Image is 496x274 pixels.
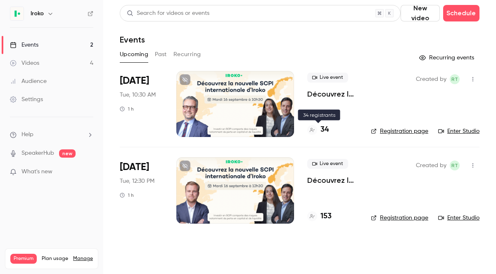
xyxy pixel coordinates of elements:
[155,48,167,61] button: Past
[120,177,154,185] span: Tue, 12:30 PM
[415,51,479,64] button: Recurring events
[73,255,93,262] a: Manage
[371,214,428,222] a: Registration page
[120,157,163,223] div: Sep 16 Tue, 12:30 PM (Europe/Paris)
[307,124,329,135] a: 34
[21,130,33,139] span: Help
[120,91,156,99] span: Tue, 10:30 AM
[10,254,37,264] span: Premium
[401,5,440,21] button: New video
[120,74,149,87] span: [DATE]
[120,71,163,137] div: Sep 16 Tue, 10:30 AM (Europe/Paris)
[307,211,332,222] a: 153
[450,74,460,84] span: Roxane Tranchard
[10,77,47,85] div: Audience
[127,9,209,18] div: Search for videos or events
[307,159,348,169] span: Live event
[307,73,348,83] span: Live event
[438,214,479,222] a: Enter Studio
[21,168,52,176] span: What's new
[371,127,428,135] a: Registration page
[416,161,446,170] span: Created by
[173,48,201,61] button: Recurring
[307,89,358,99] a: Découvrez la nouvelle SCPI internationale signée [PERSON_NAME]
[10,95,43,104] div: Settings
[451,161,458,170] span: RT
[10,7,24,20] img: Iroko
[416,74,446,84] span: Created by
[10,130,93,139] li: help-dropdown-opener
[42,255,68,262] span: Plan usage
[443,5,479,21] button: Schedule
[438,127,479,135] a: Enter Studio
[120,35,145,45] h1: Events
[31,9,44,18] h6: Iroko
[120,161,149,174] span: [DATE]
[451,74,458,84] span: RT
[120,106,134,112] div: 1 h
[307,175,358,185] a: Découvrez la nouvelle SCPI internationale signée [PERSON_NAME]
[120,192,134,198] div: 1 h
[320,211,332,222] h4: 153
[450,161,460,170] span: Roxane Tranchard
[320,124,329,135] h4: 34
[10,59,39,67] div: Videos
[59,149,76,158] span: new
[21,149,54,158] a: SpeakerHub
[10,41,38,49] div: Events
[120,48,148,61] button: Upcoming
